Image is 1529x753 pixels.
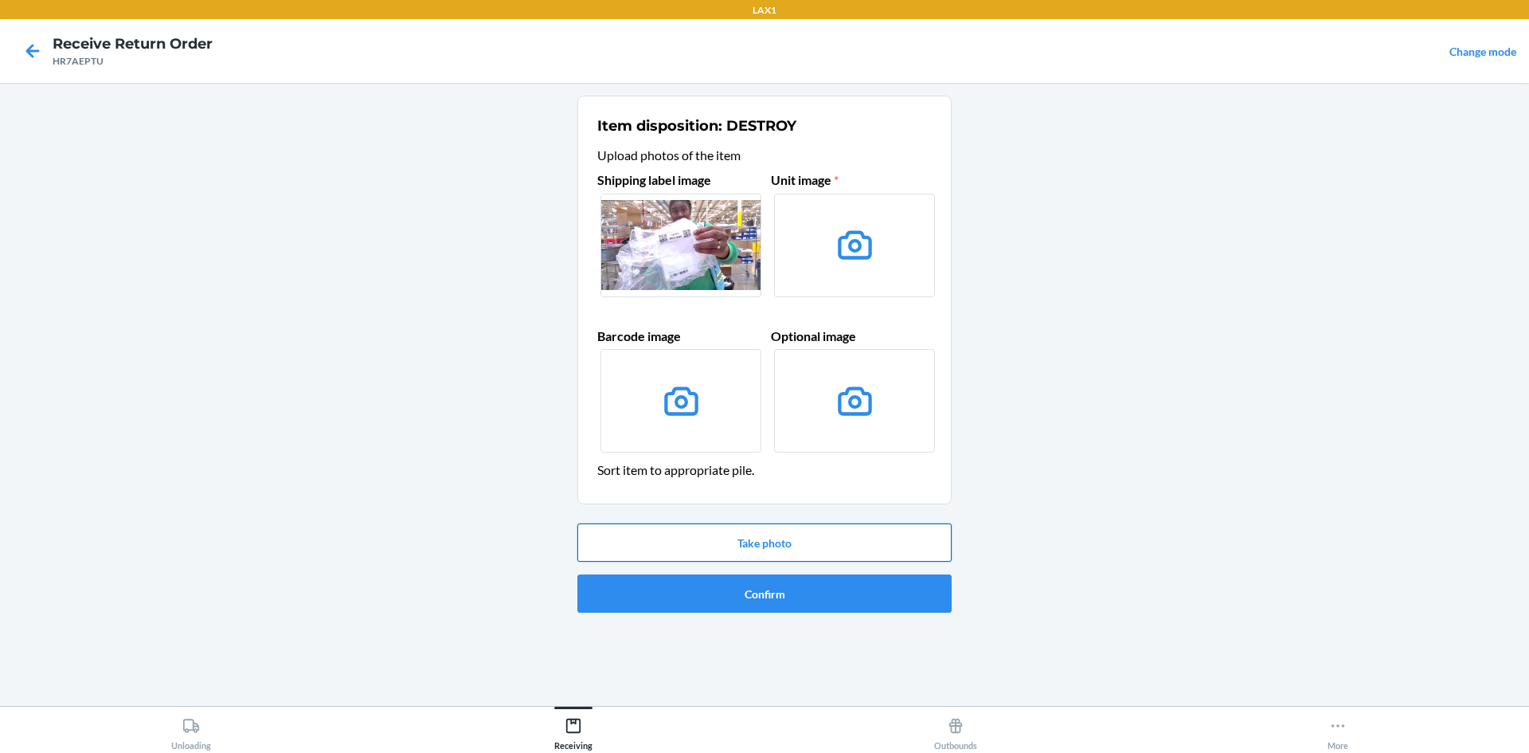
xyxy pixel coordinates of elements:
[53,54,213,69] div: HR7AEPTU
[597,116,796,136] h2: Item disposition: DESTROY
[597,461,932,480] header: Sort item to appropriate pile.
[1147,707,1529,751] button: More
[171,711,211,751] div: Unloading
[764,707,1147,751] button: Outbounds
[597,172,711,187] span: Shipping label image
[1449,45,1516,58] a: Change mode
[577,524,952,562] button: Take photo
[771,328,856,343] span: Optional image
[753,3,776,18] p: LAX1
[554,711,592,751] div: Receiving
[577,575,952,613] button: Confirm
[382,707,764,751] button: Receiving
[1328,711,1348,751] div: More
[597,146,932,165] header: Upload photos of the item
[934,711,977,751] div: Outbounds
[597,328,681,343] span: Barcode image
[771,172,839,187] span: Unit image
[53,33,213,54] h4: Receive Return Order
